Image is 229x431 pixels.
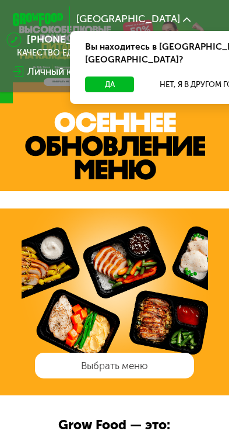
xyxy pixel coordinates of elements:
[17,48,80,58] a: Качество еды
[85,77,134,92] button: Да
[35,353,194,378] a: Выбрать меню
[76,14,180,24] span: [GEOGRAPHIC_DATA]
[6,32,118,47] a: [PHONE_NUMBER]
[27,64,105,79] div: Личный кабинет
